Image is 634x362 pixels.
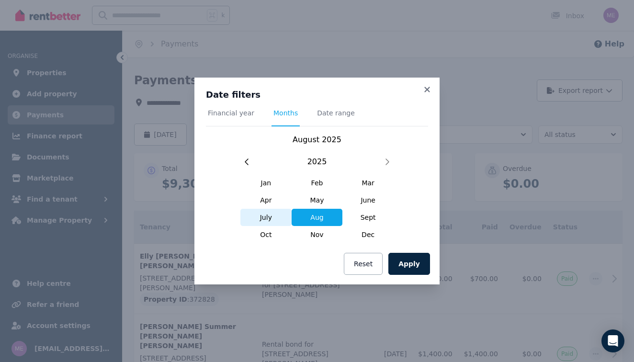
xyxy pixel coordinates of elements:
nav: Tabs [206,108,428,126]
span: June [342,192,394,209]
div: Open Intercom Messenger [601,329,624,352]
span: July [240,209,292,226]
span: Oct [240,226,292,243]
span: Dec [342,226,394,243]
span: Aug [292,209,343,226]
span: August 2025 [293,135,341,144]
span: Feb [292,174,343,192]
span: Sept [342,209,394,226]
span: 2025 [307,156,327,168]
span: Nov [292,226,343,243]
button: Reset [344,253,383,275]
span: Months [273,108,298,118]
button: Apply [388,253,430,275]
span: Mar [342,174,394,192]
span: Financial year [208,108,254,118]
span: Jan [240,174,292,192]
span: May [292,192,343,209]
h3: Date filters [206,89,428,101]
span: Apr [240,192,292,209]
span: Date range [317,108,355,118]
